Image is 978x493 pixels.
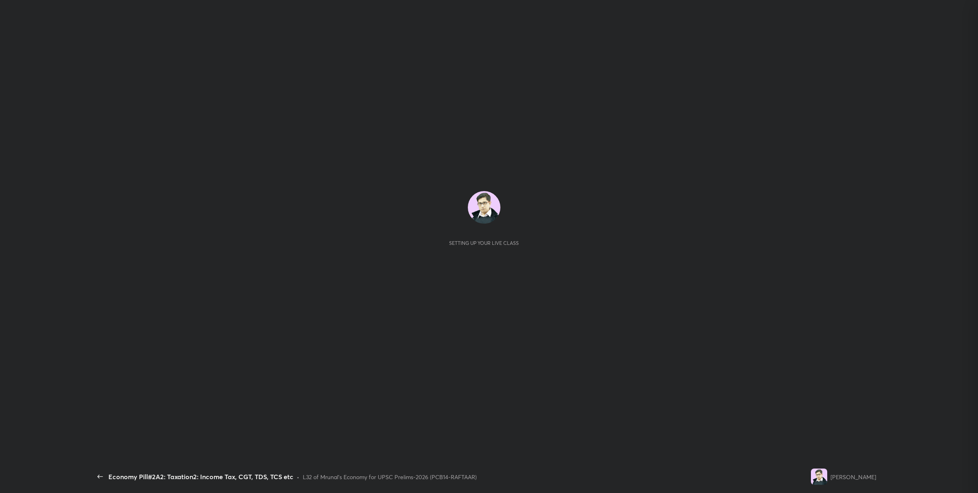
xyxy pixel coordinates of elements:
[830,473,876,481] div: [PERSON_NAME]
[297,473,300,481] div: •
[108,472,293,482] div: Economy Pill#2A2: Taxation2: Income Tax, CGT, TDS, TCS etc
[303,473,477,481] div: L32 of Mrunal’s Economy for UPSC Prelims-2026 (PCB14-RAFTAAR)
[811,469,827,485] img: 60d1215eb01f418a8ad72f0857a970c6.jpg
[468,191,500,224] img: 60d1215eb01f418a8ad72f0857a970c6.jpg
[449,240,519,246] div: Setting up your live class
